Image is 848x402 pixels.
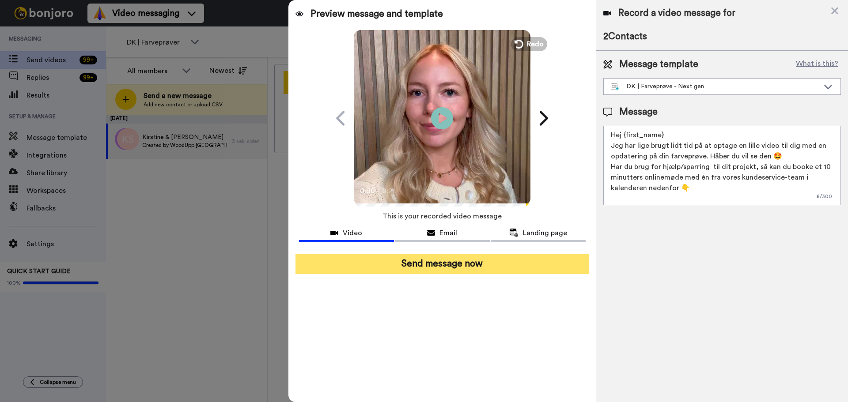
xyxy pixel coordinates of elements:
span: Message template [619,58,698,71]
span: This is your recorded video message [382,207,502,226]
span: Message [619,105,658,119]
span: / [377,186,380,196]
textarea: Hej {first_name} Jeg har lige brugt lidt tid på at optage en lille video til dig med en opdaterin... [603,126,841,205]
span: 0:00 [360,186,375,196]
span: 0:21 [382,186,397,196]
span: Landing page [523,228,567,238]
button: What is this? [793,58,841,71]
img: nextgen-template.svg [611,83,619,90]
span: Video [343,228,362,238]
div: DK | Farveprøve - Next gen [611,82,819,91]
span: Email [439,228,457,238]
button: Send message now [295,254,589,274]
